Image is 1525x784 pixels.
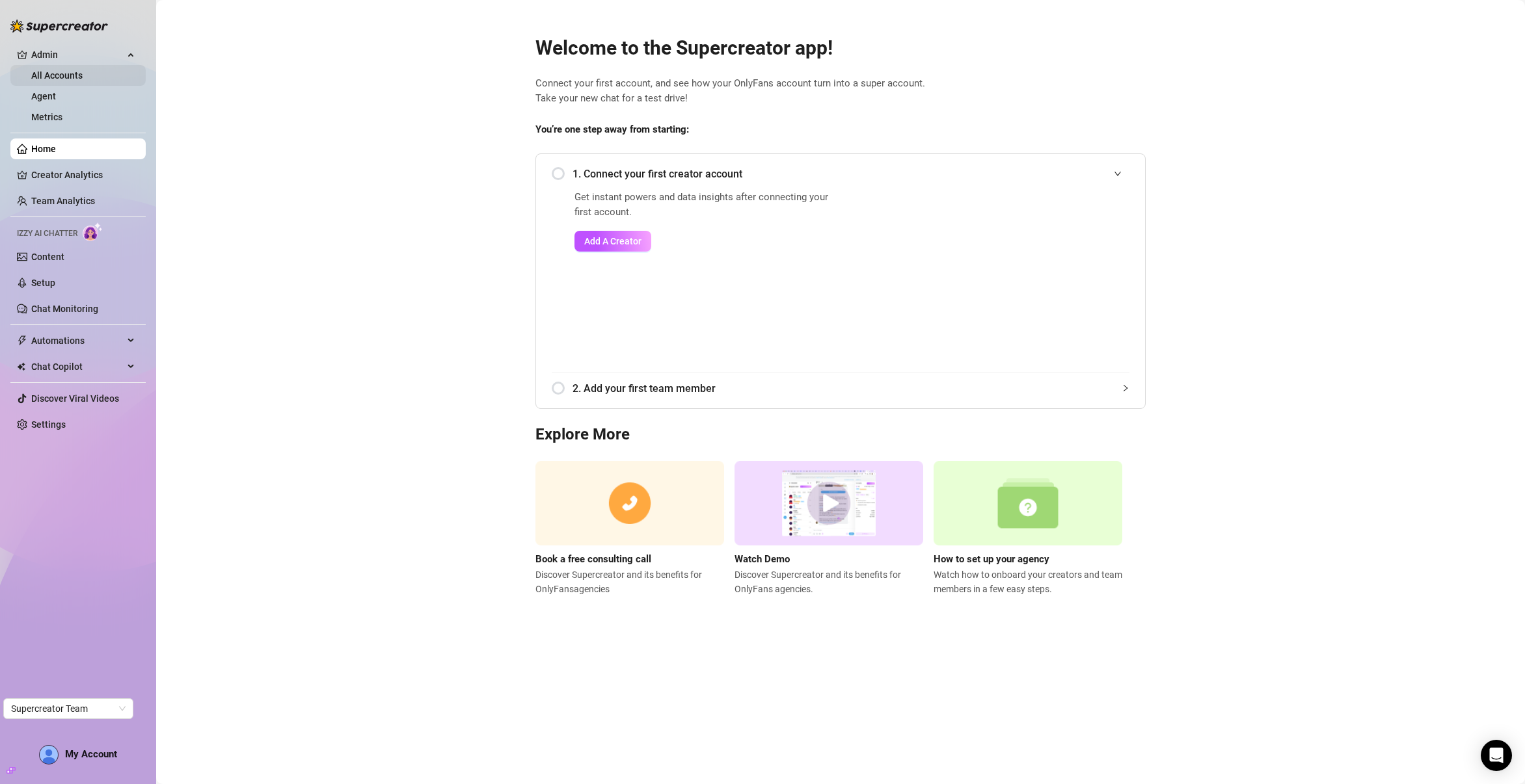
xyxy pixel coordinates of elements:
[735,461,923,596] a: Watch DemoDiscover Supercreator and its benefits for OnlyFans agencies.
[10,20,108,33] img: logo-BBDzfeDw.svg
[31,356,124,377] span: Chat Copilot
[934,553,1049,565] strong: How to set up your agency
[31,419,66,430] a: Settings
[17,228,77,240] span: Izzy AI Chatter
[31,112,62,122] a: Metrics
[31,330,124,351] span: Automations
[31,144,56,154] a: Home
[574,231,837,252] a: Add A Creator
[31,278,55,288] a: Setup
[869,190,1129,356] iframe: Add Creators
[11,699,126,718] span: Supercreator Team
[934,461,1122,546] img: setup agency guide
[17,49,27,60] span: crown
[31,91,56,101] a: Agent
[535,124,689,135] strong: You’re one step away from starting:
[83,222,103,241] img: AI Chatter
[535,568,724,596] span: Discover Supercreator and its benefits for OnlyFans agencies
[535,461,724,596] a: Book a free consulting callDiscover Supercreator and its benefits for OnlyFansagencies
[17,362,25,371] img: Chat Copilot
[573,166,1129,182] span: 1. Connect your first creator account
[31,304,98,314] a: Chat Monitoring
[1481,740,1512,771] div: Open Intercom Messenger
[535,553,651,565] strong: Book a free consulting call
[535,76,1146,107] span: Connect your first account, and see how your OnlyFans account turn into a super account. Take you...
[31,196,95,206] a: Team Analytics
[573,380,1129,397] span: 2. Add your first team member
[65,748,117,760] span: My Account
[552,372,1129,404] div: 2. Add your first team member
[735,568,923,596] span: Discover Supercreator and its benefits for OnlyFans agencies.
[934,568,1122,596] span: Watch how to onboard your creators and team members in a few easy steps.
[31,164,135,185] a: Creator Analytics
[7,766,16,775] span: build
[574,231,651,252] button: Add A Creator
[1122,384,1129,392] span: collapsed
[31,44,124,65] span: Admin
[574,190,837,220] span: Get instant powers and data insights after connecting your first account.
[31,252,64,262] a: Content
[17,335,27,346] span: thunderbolt
[934,461,1122,596] a: How to set up your agencyWatch how to onboard your creators and team members in a few easy steps.
[535,36,1146,60] h2: Welcome to the Supercreator app!
[552,158,1129,190] div: 1. Connect your first creator account
[584,236,641,246] span: Add A Creator
[735,553,790,565] strong: Watch Demo
[535,425,1146,445] h3: Explore More
[735,461,923,546] img: supercreator demo
[31,393,119,404] a: Discover Viral Videos
[40,746,58,764] img: AD_cMMTxCeTpmN1d5MnKJ1j-_uXZCpTKapSSqNGg4PyXtR_tCW7gZXTNmFz2tpVv9LSyNV7ff1CaS4f4q0HLYKULQOwoM5GQR...
[31,70,83,81] a: All Accounts
[1114,170,1122,177] span: expanded
[535,461,724,546] img: consulting call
